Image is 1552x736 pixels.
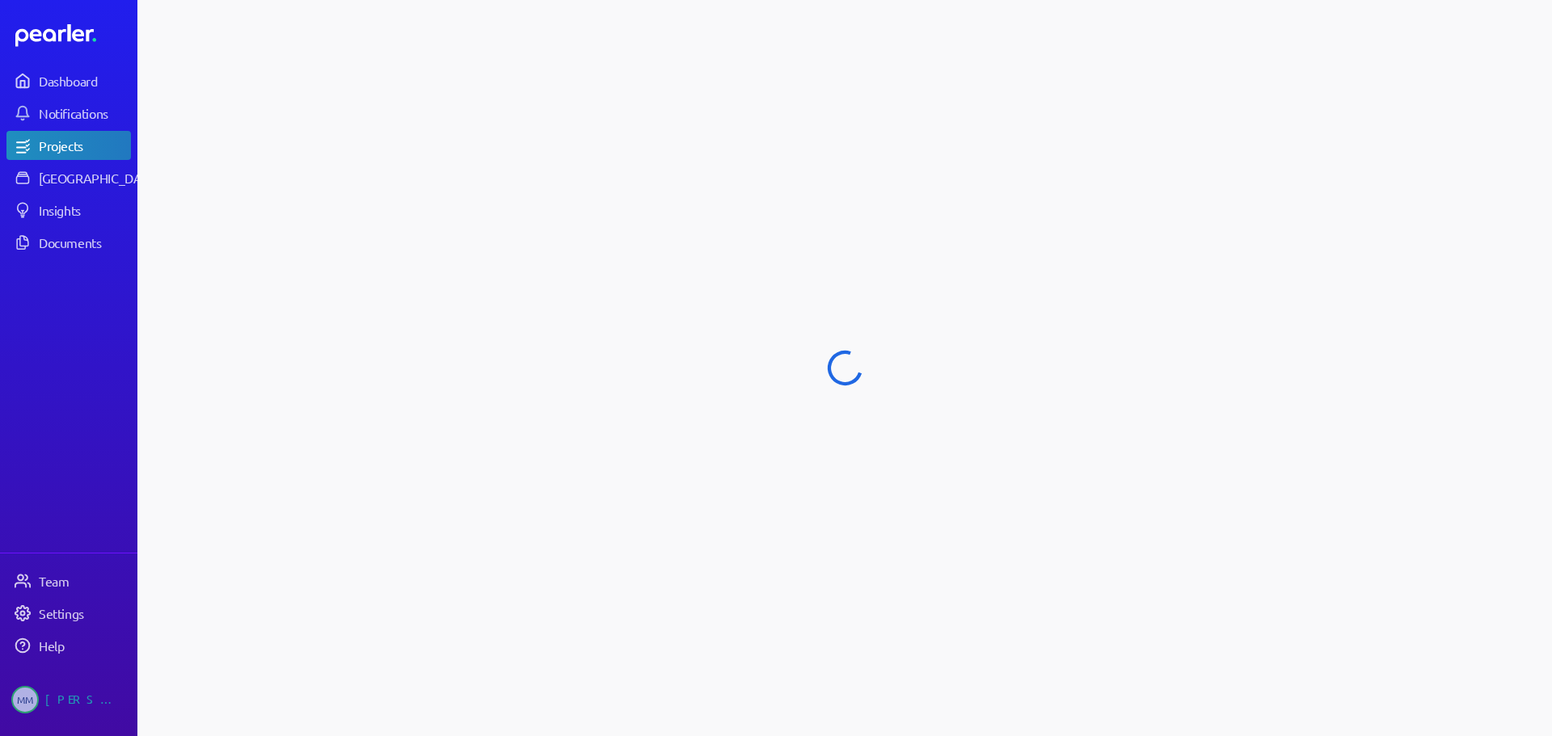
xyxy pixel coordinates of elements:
a: Dashboard [6,66,131,95]
div: Team [39,573,129,589]
a: Notifications [6,99,131,128]
a: Team [6,566,131,595]
div: Notifications [39,105,129,121]
a: Settings [6,599,131,628]
a: [GEOGRAPHIC_DATA] [6,163,131,192]
a: Insights [6,196,131,225]
div: Projects [39,137,129,154]
div: Settings [39,605,129,621]
div: Insights [39,202,129,218]
a: Help [6,631,131,660]
div: Documents [39,234,129,250]
a: Documents [6,228,131,257]
div: Help [39,637,129,654]
a: MM[PERSON_NAME] [6,679,131,720]
a: Projects [6,131,131,160]
div: [PERSON_NAME] [45,686,126,713]
div: [GEOGRAPHIC_DATA] [39,170,159,186]
div: Dashboard [39,73,129,89]
a: Dashboard [15,24,131,47]
span: Michelle Manuel [11,686,39,713]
